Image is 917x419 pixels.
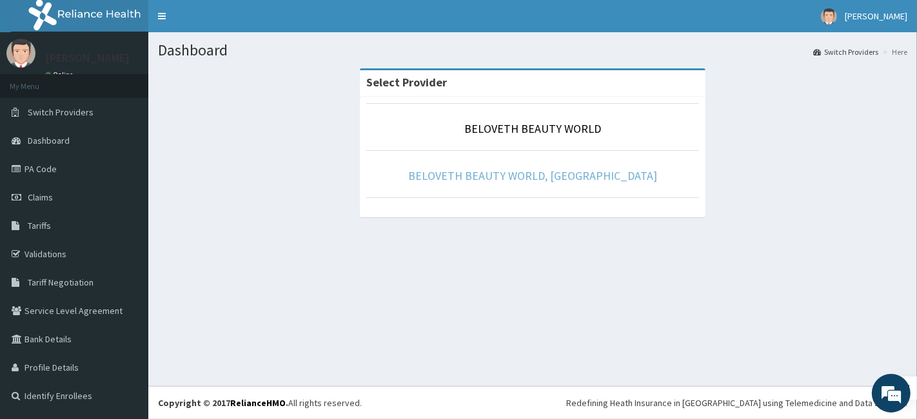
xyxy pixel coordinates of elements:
span: Tariff Negotiation [28,277,94,288]
img: User Image [821,8,837,24]
p: [PERSON_NAME] [45,52,130,64]
span: Dashboard [28,135,70,146]
h1: Dashboard [158,42,907,59]
a: BELOVETH BEAUTY WORLD [464,121,601,136]
div: Chat with us now [67,72,217,89]
span: Switch Providers [28,106,94,118]
span: We're online! [75,127,178,257]
textarea: Type your message and hit 'Enter' [6,281,246,326]
span: Claims [28,191,53,203]
span: [PERSON_NAME] [845,10,907,22]
img: User Image [6,39,35,68]
div: Minimize live chat window [212,6,242,37]
a: Switch Providers [813,46,878,57]
a: Online [45,70,76,79]
strong: Select Provider [366,75,447,90]
footer: All rights reserved. [148,386,917,419]
strong: Copyright © 2017 . [158,397,288,409]
a: RelianceHMO [230,397,286,409]
li: Here [880,46,907,57]
span: Tariffs [28,220,51,231]
div: Redefining Heath Insurance in [GEOGRAPHIC_DATA] using Telemedicine and Data Science! [566,396,907,409]
a: BELOVETH BEAUTY WORLD, [GEOGRAPHIC_DATA] [408,168,657,183]
img: d_794563401_company_1708531726252_794563401 [24,64,52,97]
